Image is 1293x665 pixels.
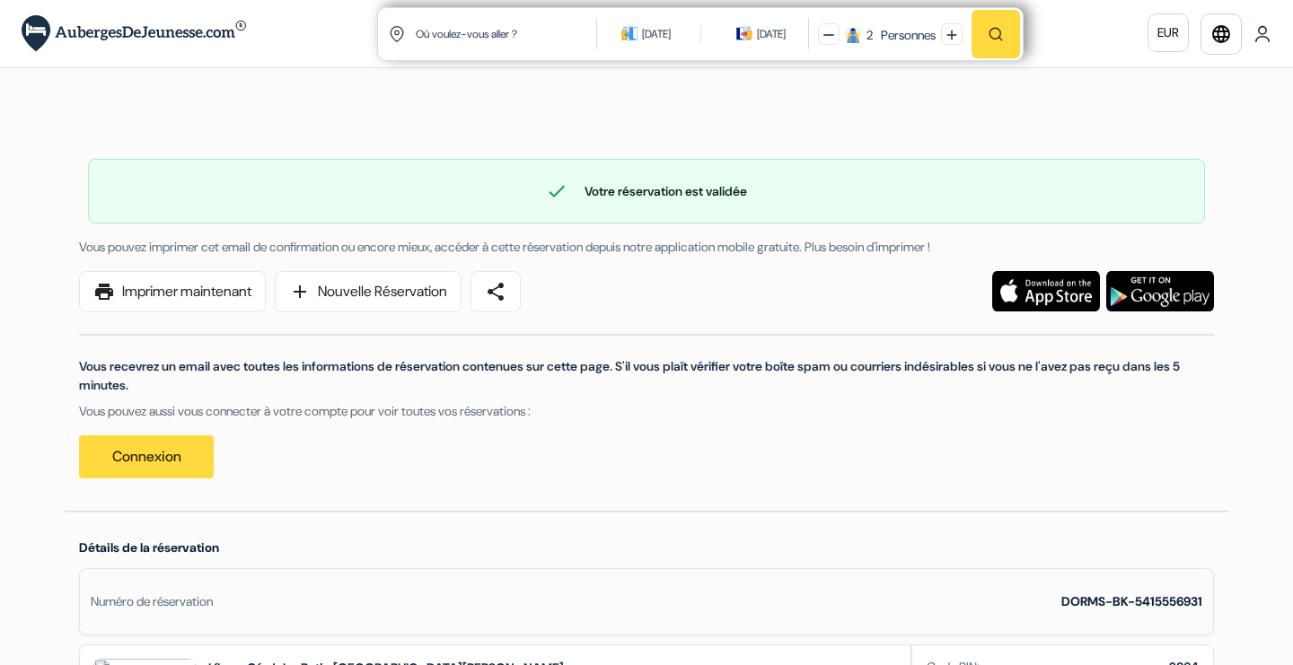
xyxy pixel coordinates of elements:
[1148,13,1189,52] a: EUR
[1210,23,1232,45] i: language
[471,271,521,312] a: share
[621,25,638,41] img: calendarIcon icon
[485,281,506,302] span: share
[1253,25,1271,43] img: User Icon
[79,539,219,556] span: Détails de la réservation
[389,26,405,42] img: location icon
[79,402,1214,421] p: Vous pouvez aussi vous connecter à votre compte pour voir toutes vos réservations :
[845,27,861,43] img: guest icon
[289,281,311,302] span: add
[79,271,266,312] a: printImprimer maintenant
[79,239,930,255] span: Vous pouvez imprimer cet email de confirmation ou encore mieux, accéder à cette réservation depui...
[89,180,1204,202] div: Votre réservation est validée
[93,281,115,302] span: print
[757,25,786,43] div: [DATE]
[79,357,1214,395] p: Vous recevrez un email avec toutes les informations de réservation contenues sur cette page. S'il...
[992,271,1100,311] img: Téléchargez l'application gratuite
[275,271,462,312] a: addNouvelle Réservation
[1201,13,1242,55] a: language
[1061,593,1202,609] strong: DORMS-BK-5415556931
[91,592,213,611] div: Numéro de réservation
[22,15,246,52] img: AubergesDeJeunesse.com
[946,30,957,40] img: plus
[1106,271,1214,311] img: Téléchargez l'application gratuite
[642,25,671,43] div: [DATE]
[414,12,600,56] input: Ville, université ou logement
[866,26,873,45] div: 2
[546,180,567,202] span: check
[736,25,752,41] img: calendarIcon icon
[79,435,214,478] a: Connexion
[823,30,834,40] img: minus
[875,26,936,45] div: Personnes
